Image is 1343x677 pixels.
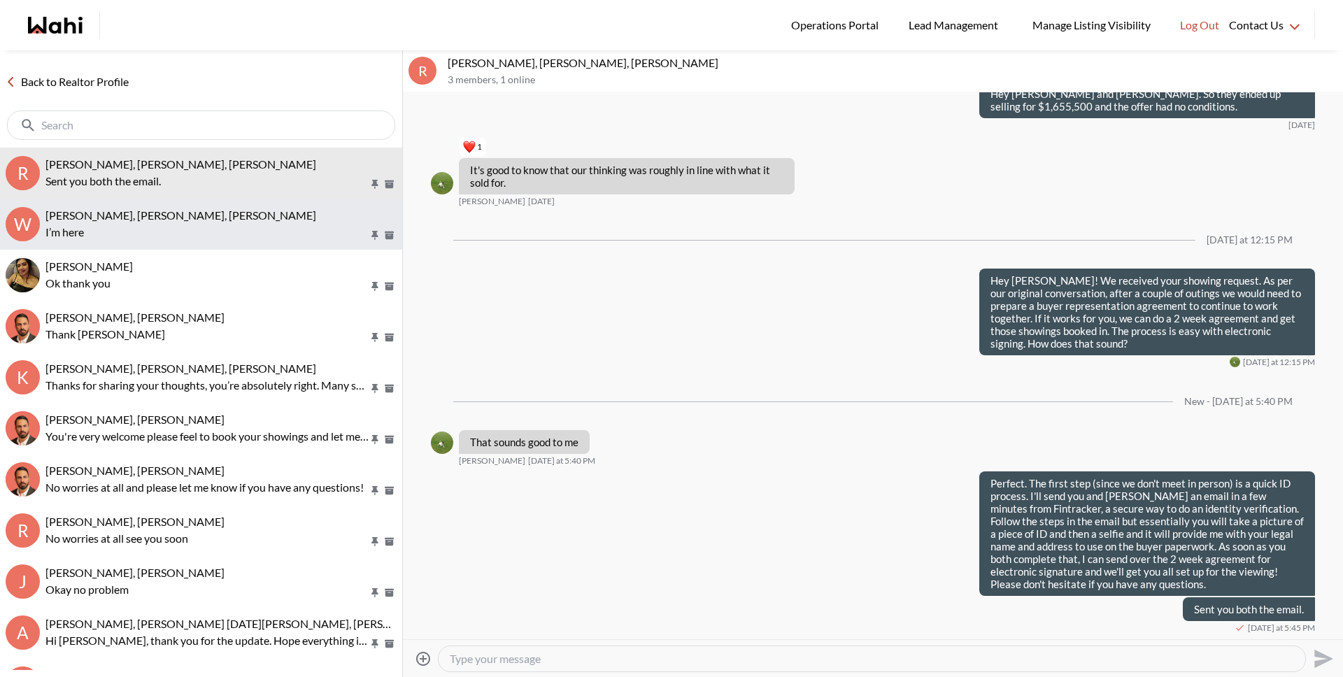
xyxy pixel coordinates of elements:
[6,513,40,548] div: R
[408,57,436,85] div: R
[470,436,578,448] p: That sounds good to me
[45,464,225,477] span: [PERSON_NAME], [PERSON_NAME]
[45,326,369,343] p: Thank [PERSON_NAME]
[528,196,555,207] time: 2025-09-17T23:23:24.984Z
[45,413,225,426] span: [PERSON_NAME], [PERSON_NAME]
[431,172,453,194] img: A
[459,196,525,207] span: [PERSON_NAME]
[369,638,381,650] button: Pin
[1028,16,1155,34] span: Manage Listing Visibility
[6,156,40,190] div: R
[6,360,40,394] div: K
[382,638,397,650] button: Archive
[528,455,595,466] time: 2025-10-01T21:40:44.102Z
[1243,357,1315,368] time: 2025-10-01T16:15:57.281Z
[382,229,397,241] button: Archive
[369,587,381,599] button: Pin
[1230,357,1240,367] div: Amber F
[1184,396,1293,408] div: New - [DATE] at 5:40 PM
[369,280,381,292] button: Pin
[6,564,40,599] div: J
[382,485,397,497] button: Archive
[6,207,40,241] div: W
[990,274,1304,350] p: Hey [PERSON_NAME]! We received your showing request. As per our original conversation, after a co...
[28,17,83,34] a: Wahi homepage
[382,178,397,190] button: Archive
[369,178,381,190] button: Pin
[369,383,381,394] button: Pin
[369,485,381,497] button: Pin
[45,377,369,394] p: Thanks for sharing your thoughts, you’re absolutely right. Many sellers are still adjusting to [D...
[1207,234,1293,246] div: [DATE] at 12:15 PM
[6,309,40,343] img: W
[45,259,133,273] span: [PERSON_NAME]
[1248,622,1315,634] time: 2025-10-01T21:45:42.681Z
[459,136,800,158] div: Reaction list
[448,74,1337,86] p: 3 members , 1 online
[6,411,40,446] img: P
[431,432,453,454] div: Amber F
[45,275,369,292] p: Ok thank you
[1306,643,1337,674] button: Send
[909,16,1003,34] span: Lead Management
[382,434,397,446] button: Archive
[45,566,225,579] span: [PERSON_NAME], [PERSON_NAME]
[45,632,369,649] p: Hi [PERSON_NAME], thank you for the update. Hope everything is going well for you guys!
[45,157,316,171] span: [PERSON_NAME], [PERSON_NAME], [PERSON_NAME]
[45,479,369,496] p: No worries at all and please let me know if you have any questions!
[448,56,1337,70] p: [PERSON_NAME], [PERSON_NAME], [PERSON_NAME]
[990,87,1304,113] p: Hey [PERSON_NAME] and [PERSON_NAME]. So they ended up selling for $1,655,500 and the offer had no...
[1194,603,1304,615] p: Sent you both the email.
[369,332,381,343] button: Pin
[450,652,1294,666] textarea: Type your message
[470,164,783,189] p: It's good to know that our thinking was roughly in line with what it sold for.
[45,515,225,528] span: [PERSON_NAME], [PERSON_NAME]
[382,587,397,599] button: Archive
[431,172,453,194] div: Amber F
[45,530,369,547] p: No worries at all see you soon
[369,536,381,548] button: Pin
[45,428,369,445] p: You're very welcome please feel to book your showings and let me know if you have any questions!
[45,362,316,375] span: [PERSON_NAME], [PERSON_NAME], [PERSON_NAME]
[1230,357,1240,367] img: A
[6,462,40,497] div: Christine Mathew, Behnam
[6,462,40,497] img: C
[431,432,453,454] img: A
[6,258,40,292] div: Puja Mandal, Behnam
[477,141,482,152] span: 1
[1288,120,1315,131] time: 2025-09-17T16:47:13.250Z
[382,332,397,343] button: Archive
[45,617,441,630] span: [PERSON_NAME], [PERSON_NAME] [DATE][PERSON_NAME], [PERSON_NAME]
[45,311,225,324] span: [PERSON_NAME], [PERSON_NAME]
[6,258,40,292] img: P
[463,141,482,152] button: Reactions: love
[6,615,40,650] div: A
[382,383,397,394] button: Archive
[459,455,525,466] span: [PERSON_NAME]
[369,229,381,241] button: Pin
[41,118,364,132] input: Search
[791,16,883,34] span: Operations Portal
[382,536,397,548] button: Archive
[45,173,369,190] p: Sent you both the email.
[990,477,1304,590] p: Perfect. The first step (since we don't meet in person) is a quick ID process. I'll send you and ...
[6,411,40,446] div: Paula Versteeg, Behnam
[1180,16,1219,34] span: Log Out
[45,208,316,222] span: [PERSON_NAME], [PERSON_NAME], [PERSON_NAME]
[369,434,381,446] button: Pin
[382,280,397,292] button: Archive
[45,224,369,241] p: I’m here
[6,309,40,343] div: Weaam Hassan, Behnam
[45,581,369,598] p: Okay no problem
